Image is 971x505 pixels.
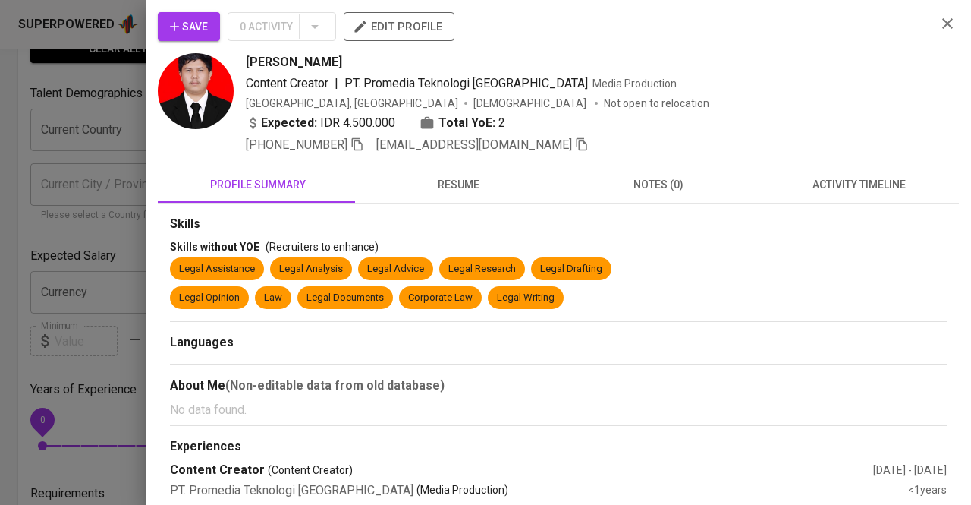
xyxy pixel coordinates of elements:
[335,74,338,93] span: |
[170,17,208,36] span: Save
[167,175,349,194] span: profile summary
[768,175,950,194] span: activity timeline
[367,175,549,194] span: resume
[344,20,454,32] a: edit profile
[498,114,505,132] span: 2
[170,482,908,500] div: PT. Promedia Teknologi [GEOGRAPHIC_DATA]
[306,291,384,305] div: Legal Documents
[279,262,343,276] div: Legal Analysis
[246,96,458,111] div: [GEOGRAPHIC_DATA], [GEOGRAPHIC_DATA]
[246,137,347,152] span: [PHONE_NUMBER]
[158,12,220,41] button: Save
[567,175,749,194] span: notes (0)
[344,76,588,90] span: PT. Promedia Teknologi [GEOGRAPHIC_DATA]
[540,262,602,276] div: Legal Drafting
[246,53,342,71] span: [PERSON_NAME]
[264,291,282,305] div: Law
[448,262,516,276] div: Legal Research
[246,76,328,90] span: Content Creator
[158,53,234,129] img: 8f0319036b0e4ce4134cbbd379a2b4a2.jpg
[246,114,395,132] div: IDR 4.500.000
[266,241,379,253] span: (Recruiters to enhance)
[261,114,317,132] b: Expected:
[170,241,259,253] span: Skills without YOE
[908,482,947,500] div: <1 years
[408,291,473,305] div: Corporate Law
[170,216,947,233] div: Skills
[268,462,353,478] span: (Content Creator)
[170,334,947,352] div: Languages
[473,96,589,111] span: [DEMOGRAPHIC_DATA]
[438,114,495,132] b: Total YoE:
[592,77,677,90] span: Media Production
[170,401,947,419] p: No data found.
[604,96,709,111] p: Not open to relocation
[170,462,873,479] div: Content Creator
[179,262,255,276] div: Legal Assistance
[170,377,947,395] div: About Me
[367,262,424,276] div: Legal Advice
[179,291,240,305] div: Legal Opinion
[497,291,555,305] div: Legal Writing
[356,17,442,36] span: edit profile
[873,462,947,478] div: [DATE] - [DATE]
[170,438,947,456] div: Experiences
[376,137,572,152] span: [EMAIL_ADDRESS][DOMAIN_NAME]
[225,378,445,393] b: (Non-editable data from old database)
[416,482,508,500] p: (Media Production)
[344,12,454,41] button: edit profile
